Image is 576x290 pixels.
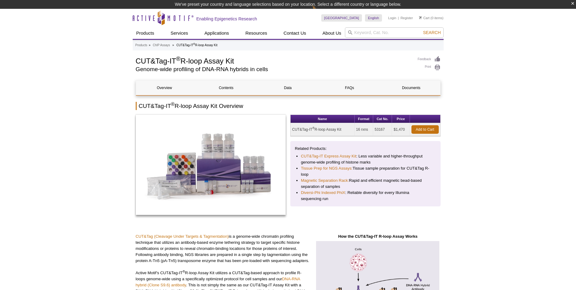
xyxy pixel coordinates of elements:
a: Contents [198,81,255,95]
a: Data [259,81,316,95]
p: is a genome-wide chromatin profiling technique that utilizes an antibody-based enzyme tethering s... [136,233,311,264]
sup: ® [171,102,175,107]
a: Resources [242,27,271,39]
li: » [172,43,174,47]
th: Format [355,115,373,123]
a: Register [400,16,413,20]
a: ChIP Assays [153,43,170,48]
h1: CUT&Tag-IT R-loop Assay Kit [136,56,412,65]
li: » [149,43,151,47]
a: DNA-RNA hybrid (Clone S9.6) antibody [136,277,300,287]
a: Contact Us [280,27,310,39]
sup: ® [193,43,195,46]
td: 53167 [373,123,392,136]
a: Services [167,27,192,39]
li: Tissue sample preparation for CUT&Tag R-loop [301,165,430,178]
h2: Genome-wide profiling of DNA-RNA hybrids in cells [136,67,412,72]
th: Price [392,115,410,123]
a: Overview [136,81,193,95]
li: : Less variable and higher-throughput genome-wide profiling of histone marks [301,153,430,165]
h2: Enabling Epigenetics Research [196,16,257,22]
a: About Us [319,27,345,39]
input: Keyword, Cat. No. [345,27,444,38]
li: : Reliable diversity for every Illumina sequencing run [301,190,430,202]
img: Change Here [312,5,328,19]
button: Search [421,30,442,35]
td: CUT&Tag-IT R-loop Assay Kit [291,123,355,136]
sup: ® [182,269,185,273]
a: Products [133,27,158,39]
li: | [398,14,399,22]
h2: CUT&Tag-IT R-loop Assay Kit Overview [136,102,441,110]
a: Print [418,64,441,71]
strong: How the CUT&Tag-IT R-loop Assay Works [338,234,418,239]
td: 16 rxns [355,123,373,136]
th: Name [291,115,355,123]
a: Feedback [418,56,441,63]
li: CUT&Tag-IT R-loop Assay Kit [176,43,217,47]
img: CUT&Tag-IT<sup>®</sup> R-loop Assay Kit [136,115,286,215]
li: Rapid and efficient magnetic bead-based separation of samples [301,178,430,190]
td: $1,470 [392,123,410,136]
a: FAQs [321,81,378,95]
a: CUT&Tag-IT Express Assay Kit [301,153,356,159]
a: CUT&Tag (Cleavage Under Targets & Tagmentation) [136,234,229,239]
li: (0 items) [419,14,444,22]
a: Add to Cart [411,125,439,134]
a: Products [135,43,147,48]
th: Cat No. [373,115,392,123]
a: Applications [201,27,233,39]
img: Your Cart [419,16,422,19]
a: Cart [419,16,430,20]
sup: ® [312,126,315,130]
p: Related Products: [295,146,436,152]
sup: ® [176,55,181,62]
a: [GEOGRAPHIC_DATA] [321,14,362,22]
a: Tissue Prep for NGS Assays: [301,165,353,171]
span: Search [423,30,441,35]
a: Magnetic Separation Rack: [301,178,349,184]
a: English [365,14,382,22]
a: Login [388,16,396,20]
a: Diversi-Phi Indexed PhiX [301,190,345,196]
a: Documents [383,81,440,95]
